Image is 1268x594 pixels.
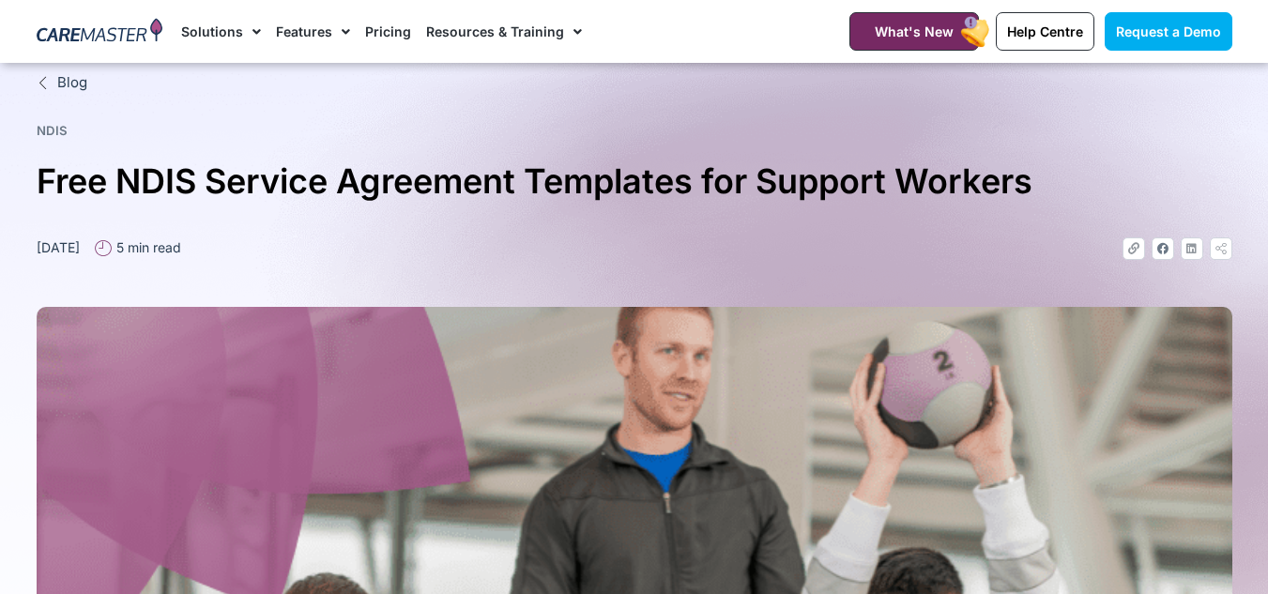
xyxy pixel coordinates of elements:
[37,72,1232,94] a: Blog
[37,123,68,138] a: NDIS
[1105,12,1232,51] a: Request a Demo
[37,18,163,46] img: CareMaster Logo
[1007,23,1083,39] span: Help Centre
[1116,23,1221,39] span: Request a Demo
[996,12,1094,51] a: Help Centre
[875,23,954,39] span: What's New
[849,12,979,51] a: What's New
[53,72,87,94] span: Blog
[37,239,80,255] time: [DATE]
[37,154,1232,209] h1: Free NDIS Service Agreement Templates for Support Workers
[112,237,181,257] span: 5 min read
